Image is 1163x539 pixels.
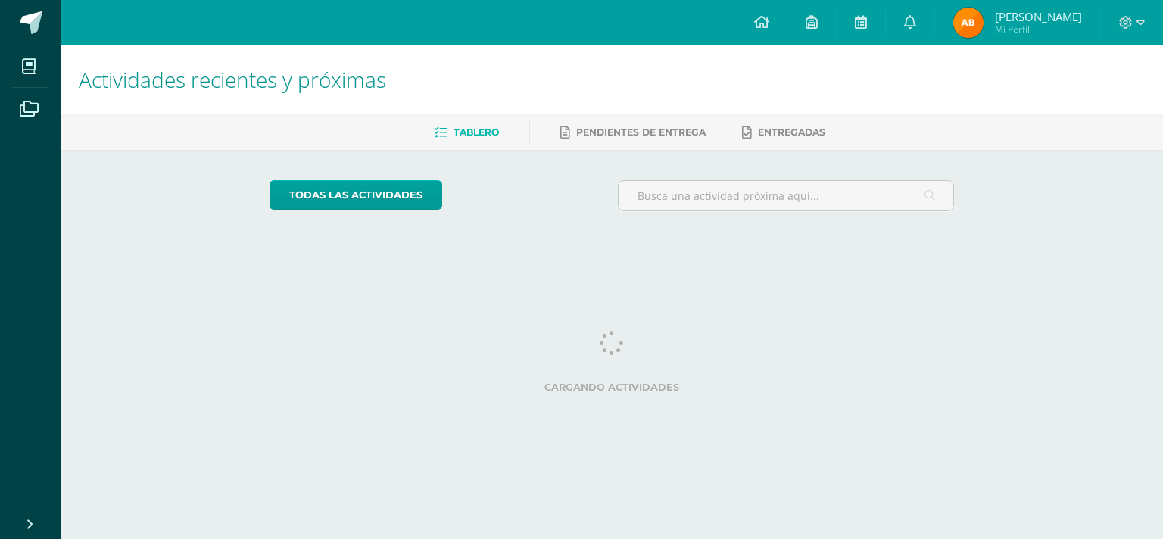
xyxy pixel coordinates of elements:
a: todas las Actividades [270,180,442,210]
label: Cargando actividades [270,382,955,393]
span: Pendientes de entrega [576,126,706,138]
span: Mi Perfil [995,23,1082,36]
a: Tablero [435,120,499,145]
img: af3f1ce2e402b9b88cdd69c96d8e3f35.png [953,8,984,38]
span: Tablero [454,126,499,138]
a: Entregadas [742,120,825,145]
span: [PERSON_NAME] [995,9,1082,24]
input: Busca una actividad próxima aquí... [619,181,954,210]
a: Pendientes de entrega [560,120,706,145]
span: Actividades recientes y próximas [79,65,386,94]
span: Entregadas [758,126,825,138]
